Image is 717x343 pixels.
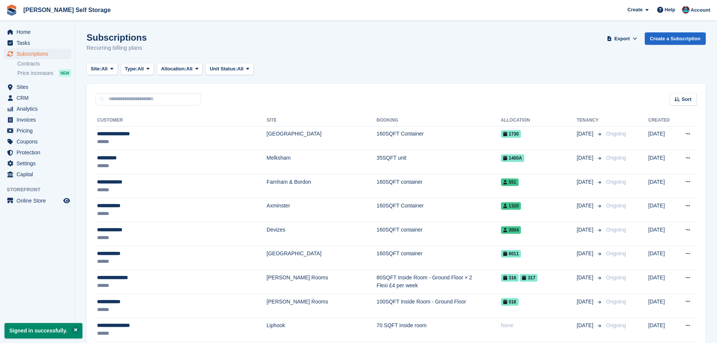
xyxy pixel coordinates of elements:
[648,114,676,127] th: Created
[606,274,626,280] span: Ongoing
[648,294,676,318] td: [DATE]
[4,82,71,92] a: menu
[186,65,193,73] span: All
[648,198,676,222] td: [DATE]
[377,114,501,127] th: Booking
[17,195,62,206] span: Online Store
[17,69,71,77] a: Price increases NEW
[87,32,147,43] h1: Subscriptions
[5,323,82,338] p: Signed in successfully.
[501,298,519,306] span: 016
[17,70,53,77] span: Price increases
[606,155,626,161] span: Ongoing
[606,227,626,233] span: Ongoing
[4,136,71,147] a: menu
[17,114,62,125] span: Invoices
[648,318,676,342] td: [DATE]
[577,178,595,186] span: [DATE]
[20,4,114,16] a: [PERSON_NAME] Self Storage
[4,114,71,125] a: menu
[4,169,71,180] a: menu
[206,63,253,75] button: Unit Status: All
[606,299,626,305] span: Ongoing
[648,246,676,270] td: [DATE]
[501,322,577,329] div: None
[7,186,75,194] span: Storefront
[17,104,62,114] span: Analytics
[157,63,203,75] button: Allocation: All
[648,126,676,150] td: [DATE]
[62,196,71,205] a: Preview store
[627,6,642,14] span: Create
[377,270,501,294] td: 80SQFT Inside Room - Ground Floor × 2 Flexi £4 per week
[266,126,376,150] td: [GEOGRAPHIC_DATA]
[501,202,521,210] span: 1320
[266,114,376,127] th: Site
[377,222,501,246] td: 160SQFT container
[501,154,524,162] span: 1400A
[501,274,519,282] span: 316
[266,270,376,294] td: [PERSON_NAME] Rooms
[501,250,521,258] span: 6011
[17,125,62,136] span: Pricing
[377,294,501,318] td: 100SQFT Inside Room - Ground Floor
[377,126,501,150] td: 160SQFT Container
[648,222,676,246] td: [DATE]
[101,65,108,73] span: All
[648,150,676,174] td: [DATE]
[266,198,376,222] td: Axminster
[17,136,62,147] span: Coupons
[691,6,710,14] span: Account
[210,65,237,73] span: Unit Status:
[501,226,521,234] span: 3004
[17,27,62,37] span: Home
[377,198,501,222] td: 160SQFT Container
[161,65,186,73] span: Allocation:
[4,27,71,37] a: menu
[4,104,71,114] a: menu
[4,158,71,169] a: menu
[59,69,71,77] div: NEW
[377,246,501,270] td: 160SQFT container
[577,154,595,162] span: [DATE]
[501,114,577,127] th: Allocation
[377,150,501,174] td: 35SQFT unit
[266,174,376,198] td: Farnham & Bordon
[17,93,62,103] span: CRM
[520,274,537,282] span: 317
[266,294,376,318] td: [PERSON_NAME] Rooms
[648,270,676,294] td: [DATE]
[377,174,501,198] td: 160SQFT container
[4,125,71,136] a: menu
[577,226,595,234] span: [DATE]
[17,49,62,59] span: Subscriptions
[125,65,138,73] span: Type:
[606,203,626,209] span: Ongoing
[577,322,595,329] span: [DATE]
[91,65,101,73] span: Site:
[577,202,595,210] span: [DATE]
[17,82,62,92] span: Sites
[606,322,626,328] span: Ongoing
[17,158,62,169] span: Settings
[87,63,118,75] button: Site: All
[577,130,595,138] span: [DATE]
[577,298,595,306] span: [DATE]
[4,93,71,103] a: menu
[501,130,521,138] span: 1730
[6,5,17,16] img: stora-icon-8386f47178a22dfd0bd8f6a31ec36ba5ce8667c1dd55bd0f319d3a0aa187defe.svg
[377,318,501,342] td: 70 SQFT inside room
[645,32,706,45] a: Create a Subscription
[4,38,71,48] a: menu
[4,195,71,206] a: menu
[17,147,62,158] span: Protection
[17,38,62,48] span: Tasks
[4,49,71,59] a: menu
[682,96,691,103] span: Sort
[682,6,690,14] img: Dev Yildirim
[121,63,154,75] button: Type: All
[606,32,639,45] button: Export
[237,65,244,73] span: All
[87,44,147,52] p: Recurring billing plans
[137,65,144,73] span: All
